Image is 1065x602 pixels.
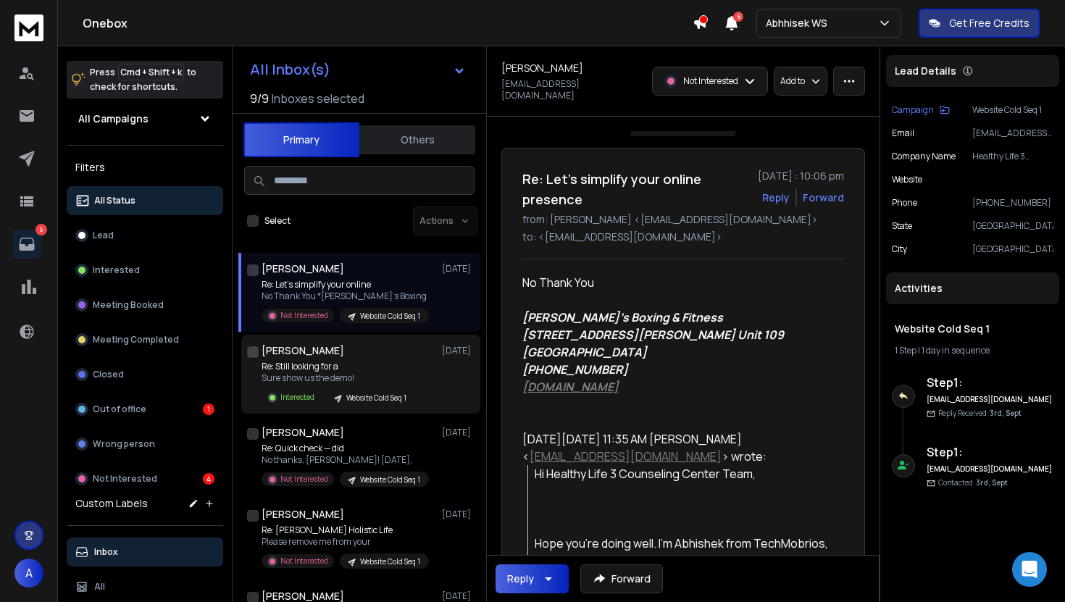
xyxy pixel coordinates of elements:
h1: All Campaigns [78,112,149,126]
button: Reply [496,564,569,593]
h6: Step 1 : [927,443,1053,461]
p: [DATE] : 10:06 pm [758,169,844,183]
p: Website Cold Seq 1 [360,475,420,485]
button: All Inbox(s) [238,55,477,84]
div: Activities [886,272,1059,304]
p: from: [PERSON_NAME] <[EMAIL_ADDRESS][DOMAIN_NAME]> [522,212,844,227]
button: Closed [67,360,223,389]
p: Out of office [93,404,146,415]
p: Healthy Life 3 Counseling Center [972,151,1053,162]
p: 5 [35,224,47,235]
h3: Custom Labels [75,496,148,511]
p: Not Interested [93,473,157,485]
h3: Inboxes selected [272,90,364,107]
button: Campaign [892,104,950,116]
p: Phone [892,197,917,209]
h3: Filters [67,157,223,177]
button: Meeting Completed [67,325,223,354]
p: Lead [93,230,114,241]
button: Wrong person [67,430,223,459]
span: 1 Step [895,344,916,356]
button: All Campaigns [67,104,223,133]
div: [DATE][DATE] 11:35 AM [PERSON_NAME] < > wrote: [522,430,832,465]
a: [DOMAIN_NAME] [522,379,619,395]
button: A [14,559,43,588]
a: [EMAIL_ADDRESS][DOMAIN_NAME] [530,448,722,464]
p: Not Interested [280,474,328,485]
button: Meeting Booked [67,290,223,319]
p: [GEOGRAPHIC_DATA] [972,220,1053,232]
p: Abhhisek WS [766,16,833,30]
h1: Website Cold Seq 1 [895,322,1051,336]
h1: [PERSON_NAME] [262,262,344,276]
p: Meeting Completed [93,334,179,346]
p: Email [892,127,914,139]
span: 5 [733,12,743,22]
label: Select [264,215,291,227]
div: Reply [507,572,534,586]
div: 4 [203,473,214,485]
p: Contacted [938,477,1008,488]
p: No thanks, [PERSON_NAME]! [DATE], [262,454,429,466]
p: Wrong person [93,438,155,450]
span: 9 / 9 [250,90,269,107]
p: Closed [93,369,124,380]
button: Forward [580,564,663,593]
p: Interested [280,392,314,403]
p: Not Interested [280,556,328,567]
p: Re: Still looking for a [262,361,415,372]
span: 1 day in sequence [922,344,990,356]
button: Reply [762,191,790,205]
p: Add to [780,75,805,87]
div: Forward [803,191,844,205]
i: [GEOGRAPHIC_DATA] [522,344,647,360]
span: Cmd + Shift + k [118,64,184,80]
button: Out of office1 [67,395,223,424]
p: City [892,243,907,255]
h1: [PERSON_NAME] [262,343,344,358]
p: Press to check for shortcuts. [90,65,196,94]
p: Not Interested [683,75,738,87]
p: All [94,581,105,593]
button: All Status [67,186,223,215]
h1: [PERSON_NAME] [262,507,344,522]
h6: Step 1 : [927,374,1053,391]
p: Campaign [892,104,934,116]
button: Inbox [67,538,223,567]
div: 1 [203,404,214,415]
p: State [892,220,912,232]
p: Inbox [94,546,118,558]
p: Website [892,174,922,185]
h1: [PERSON_NAME] [501,61,583,75]
p: All Status [94,195,135,206]
h1: [PERSON_NAME] [262,425,344,440]
p: [DATE] [442,427,475,438]
p: Website Cold Seq 1 [346,393,406,404]
img: logo [14,14,43,41]
button: Lead [67,221,223,250]
p: Re: Let’s simplify your online [262,279,429,290]
p: [EMAIL_ADDRESS][DOMAIN_NAME] [972,127,1053,139]
p: Reply Received [938,408,1022,419]
button: Primary [243,122,359,157]
p: Interested [93,264,140,276]
p: Sure show us the demo! [262,372,415,384]
i: [PERSON_NAME]'s Boxing & Fitness [522,309,723,325]
p: [EMAIL_ADDRESS][DOMAIN_NAME] [501,78,643,101]
button: Interested [67,256,223,285]
p: [DATE] [442,590,475,602]
h1: All Inbox(s) [250,62,330,77]
p: Company Name [892,151,956,162]
p: Re: [PERSON_NAME] Holistic Life [262,524,429,536]
span: 3rd, Sept [976,477,1008,488]
h6: [EMAIL_ADDRESS][DOMAIN_NAME] [927,464,1053,475]
p: Website Cold Seq 1 [360,556,420,567]
p: Re: Quick check — did [262,443,429,454]
i: [STREET_ADDRESS][PERSON_NAME] Unit 109 [522,327,784,343]
p: Lead Details [895,64,956,78]
div: | [895,345,1051,356]
p: [DATE] [442,509,475,520]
